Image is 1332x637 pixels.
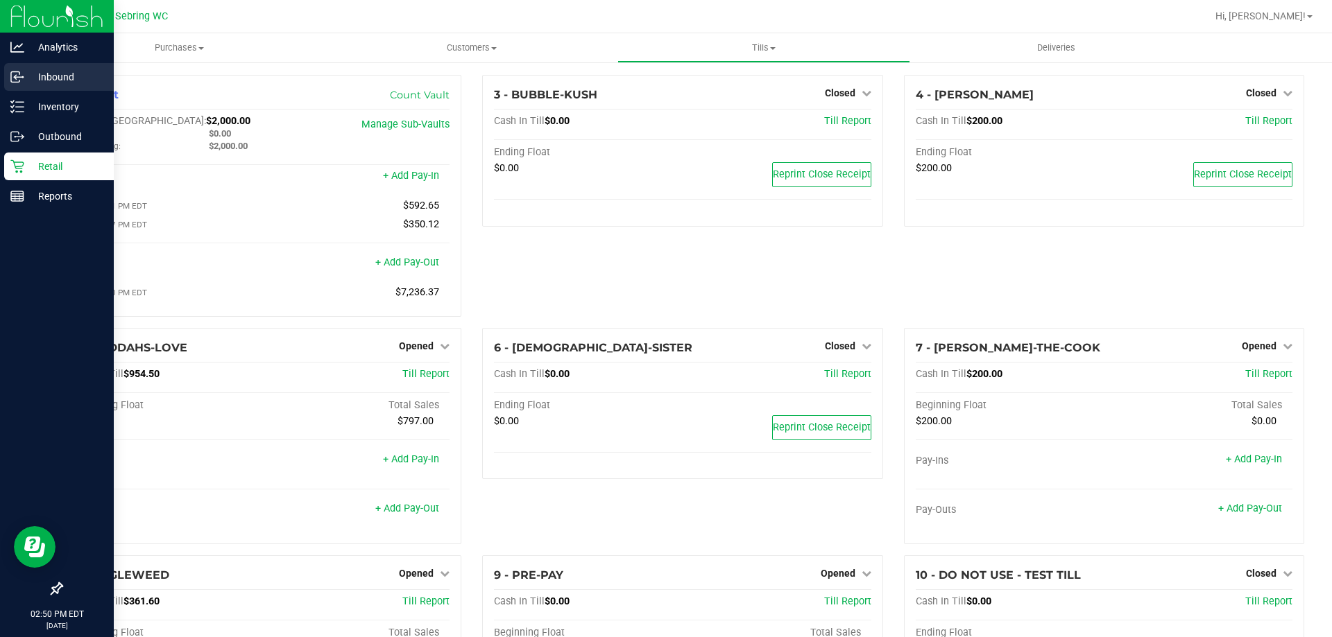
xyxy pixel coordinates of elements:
[1215,10,1306,21] span: Hi, [PERSON_NAME]!
[209,141,248,151] span: $2,000.00
[1226,453,1282,465] a: + Add Pay-In
[73,399,262,412] div: Beginning Float
[916,341,1100,354] span: 7 - [PERSON_NAME]-THE-COOK
[494,88,597,101] span: 3 - BUBBLE-KUSH
[383,170,439,182] a: + Add Pay-In
[494,115,545,127] span: Cash In Till
[916,88,1034,101] span: 4 - [PERSON_NAME]
[773,168,871,180] span: Reprint Close Receipt
[402,368,450,380] a: Till Report
[966,368,1002,380] span: $200.00
[1018,42,1094,54] span: Deliveries
[916,415,952,427] span: $200.00
[966,595,991,607] span: $0.00
[24,39,108,55] p: Analytics
[10,40,24,54] inline-svg: Analytics
[1245,368,1292,380] a: Till Report
[824,115,871,127] a: Till Report
[916,115,966,127] span: Cash In Till
[1252,415,1276,427] span: $0.00
[10,70,24,84] inline-svg: Inbound
[24,128,108,145] p: Outbound
[545,595,570,607] span: $0.00
[326,42,617,54] span: Customers
[325,33,617,62] a: Customers
[916,504,1104,516] div: Pay-Outs
[73,171,262,184] div: Pay-Ins
[494,399,683,412] div: Ending Float
[916,595,966,607] span: Cash In Till
[494,368,545,380] span: Cash In Till
[494,162,519,174] span: $0.00
[73,455,262,467] div: Pay-Ins
[916,455,1104,467] div: Pay-Ins
[398,415,434,427] span: $797.00
[617,33,910,62] a: Tills
[1242,340,1276,351] span: Opened
[772,415,871,440] button: Reprint Close Receipt
[494,146,683,159] div: Ending Float
[73,258,262,270] div: Pay-Outs
[24,188,108,204] p: Reports
[494,595,545,607] span: Cash In Till
[209,128,231,139] span: $0.00
[494,341,692,354] span: 6 - [DEMOGRAPHIC_DATA]-SISTER
[206,115,250,127] span: $2,000.00
[115,10,168,22] span: Sebring WC
[262,399,450,412] div: Total Sales
[1245,595,1292,607] a: Till Report
[1246,87,1276,98] span: Closed
[966,115,1002,127] span: $200.00
[123,595,160,607] span: $361.60
[916,162,952,174] span: $200.00
[825,87,855,98] span: Closed
[824,368,871,380] a: Till Report
[10,130,24,143] inline-svg: Outbound
[390,89,450,101] a: Count Vault
[24,158,108,175] p: Retail
[824,595,871,607] a: Till Report
[1193,162,1292,187] button: Reprint Close Receipt
[1245,115,1292,127] a: Till Report
[545,368,570,380] span: $0.00
[402,595,450,607] a: Till Report
[6,608,108,620] p: 02:50 PM EDT
[916,146,1104,159] div: Ending Float
[1246,568,1276,579] span: Closed
[383,453,439,465] a: + Add Pay-In
[10,189,24,203] inline-svg: Reports
[916,399,1104,412] div: Beginning Float
[1218,503,1282,514] a: + Add Pay-Out
[399,568,434,579] span: Opened
[10,100,24,114] inline-svg: Inventory
[395,286,439,298] span: $7,236.37
[33,42,325,54] span: Purchases
[772,162,871,187] button: Reprint Close Receipt
[545,115,570,127] span: $0.00
[1194,168,1292,180] span: Reprint Close Receipt
[821,568,855,579] span: Opened
[910,33,1202,62] a: Deliveries
[24,98,108,115] p: Inventory
[494,415,519,427] span: $0.00
[375,503,439,514] a: + Add Pay-Out
[73,115,206,127] span: Cash In [GEOGRAPHIC_DATA]:
[375,256,439,268] a: + Add Pay-Out
[618,42,909,54] span: Tills
[916,568,1081,582] span: 10 - DO NOT USE - TEST TILL
[361,119,450,130] a: Manage Sub-Vaults
[494,568,563,582] span: 9 - PRE-PAY
[24,69,108,85] p: Inbound
[14,526,55,568] iframe: Resource center
[1104,399,1292,412] div: Total Sales
[399,340,434,351] span: Opened
[773,421,871,433] span: Reprint Close Receipt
